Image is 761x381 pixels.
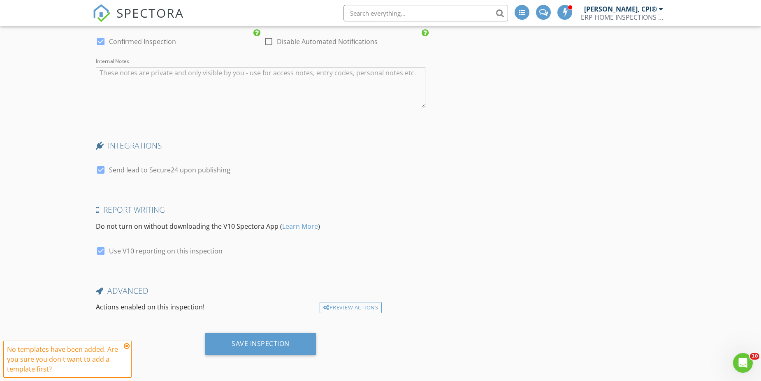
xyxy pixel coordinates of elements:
span: SPECTORA [116,4,184,21]
iframe: Intercom live chat [733,353,753,373]
div: Actions enabled on this inspection! [93,302,316,314]
font: Report Writing [103,204,165,215]
span: 10 [750,353,759,360]
input: Search everything... [343,5,508,21]
label: Disable Automated Notifications [277,37,378,46]
font: INTEGRATIONS [108,140,162,151]
font: Advanced [107,285,148,296]
label: Confirmed Inspection [109,37,176,46]
a: Learn More [282,222,318,231]
div: [PERSON_NAME], CPI® [584,5,657,13]
textarea: Internal Notes [96,67,425,108]
div: No templates have been added. Are you sure you don't want to add a template first? [7,344,121,374]
label: Send lead to Secure24 upon publishing [109,166,230,174]
label: Use V10 reporting on this inspection [109,247,223,255]
a: SPECTORA [93,11,184,28]
div: ERP HOME INSPECTIONS MD [581,13,663,21]
div: Save Inspection [232,339,290,348]
font: Do not turn on without downloading the V10 Spectora App ( [96,222,318,231]
img: The Best Home Inspection Software - Spectora [93,4,111,22]
font: Preview Actions [329,304,378,311]
p: ) [96,221,425,231]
